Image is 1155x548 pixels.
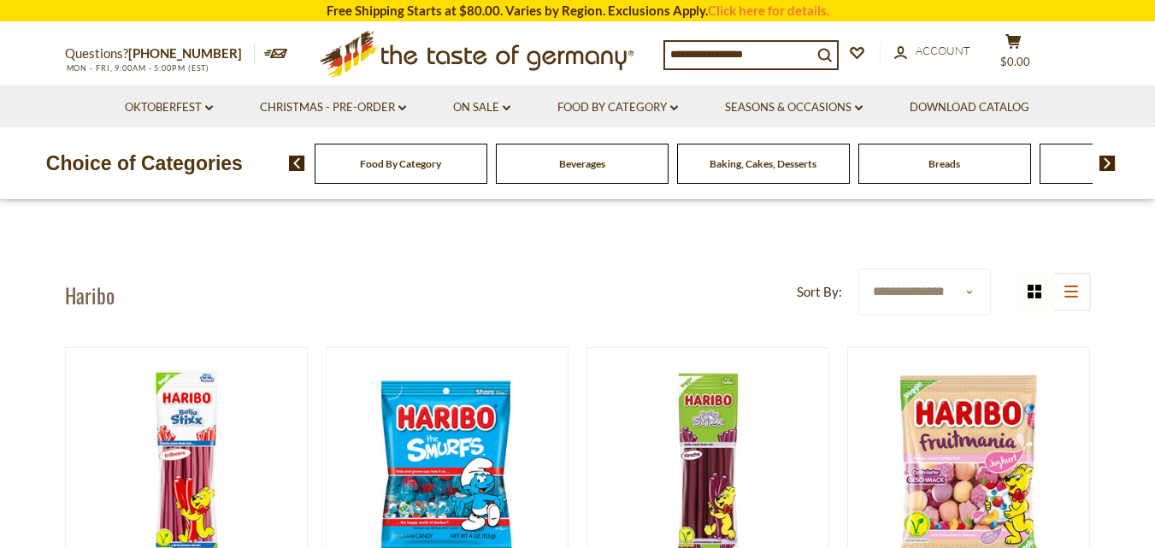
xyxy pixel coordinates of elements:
button: $0.00 [988,33,1040,76]
img: next arrow [1099,156,1116,171]
a: Christmas - PRE-ORDER [260,98,406,117]
label: Sort By: [797,281,842,303]
p: Questions? [65,43,255,65]
a: On Sale [453,98,510,117]
a: Oktoberfest [125,98,213,117]
img: previous arrow [289,156,305,171]
span: MON - FRI, 9:00AM - 5:00PM (EST) [65,63,210,73]
a: Breads [928,157,960,170]
a: Baking, Cakes, Desserts [710,157,816,170]
a: Download Catalog [910,98,1029,117]
a: Beverages [559,157,605,170]
h1: Haribo [65,282,115,308]
a: Account [894,42,970,61]
span: Account [916,44,970,57]
a: Food By Category [360,157,441,170]
span: $0.00 [1000,55,1030,68]
a: Food By Category [557,98,678,117]
a: Seasons & Occasions [725,98,863,117]
a: Click here for details. [708,3,829,18]
a: [PHONE_NUMBER] [128,45,242,61]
